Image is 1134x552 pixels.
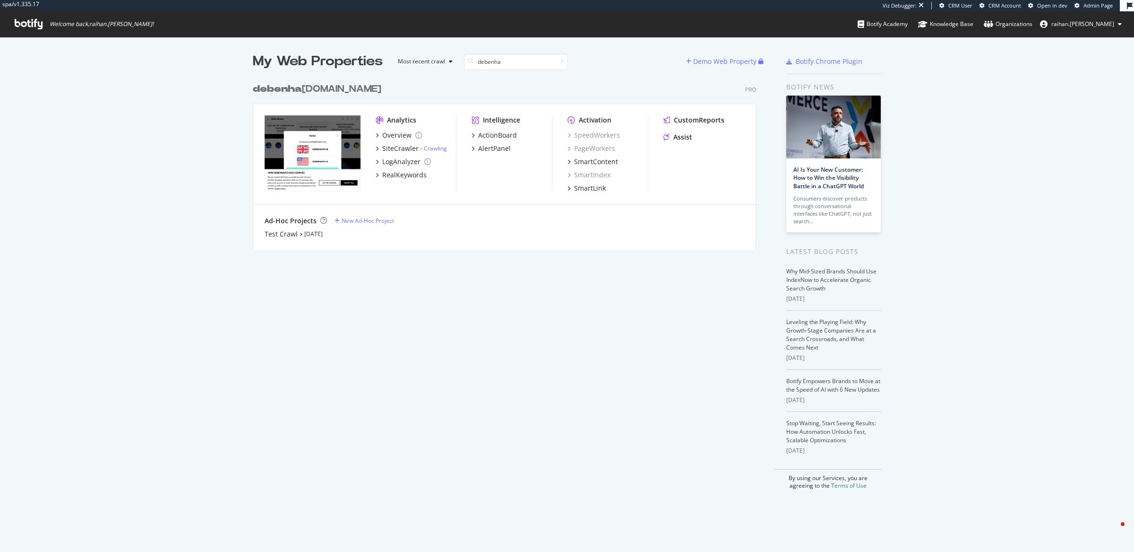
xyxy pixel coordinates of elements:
span: Admin Page [1083,2,1113,9]
a: SpeedWorkers [567,131,620,140]
div: My Web Properties [253,52,383,71]
div: Consumers discover products through conversational interfaces like ChatGPT, not just search… [793,195,874,225]
div: [DOMAIN_NAME] [253,82,381,96]
button: Most recent crawl [390,54,456,69]
a: PageWorkers [567,144,615,153]
span: CRM User [948,2,972,9]
a: Botify Academy [858,11,908,37]
div: By using our Services, you are agreeing to the [774,469,881,490]
div: Most recent crawl [398,59,445,64]
a: New Ad-Hoc Project [335,217,394,225]
div: - [421,144,447,152]
a: Botify Chrome Plugin [786,57,862,66]
div: SiteCrawler [382,144,419,153]
div: Ad-Hoc Projects [265,216,317,226]
a: AlertPanel [472,144,511,153]
div: Botify news [786,82,881,92]
button: raihan.[PERSON_NAME] [1032,17,1129,32]
a: Demo Web Property [686,57,758,65]
div: Demo Web Property [693,57,756,66]
a: SmartIndex [567,170,610,180]
div: ActionBoard [478,131,517,140]
div: [DATE] [786,396,881,404]
a: Knowledge Base [918,11,973,37]
a: Overview [376,131,422,140]
div: [DATE] [786,447,881,455]
a: Leveling the Playing Field: Why Growth-Stage Companies Are at a Search Crossroads, and What Comes... [786,318,876,351]
a: SmartContent [567,157,618,166]
a: Crawling [424,144,447,152]
div: [DATE] [786,354,881,362]
span: Open in dev [1037,2,1067,9]
div: Botify Academy [858,19,908,29]
a: Test Crawl [265,229,298,239]
a: Stop Waiting, Start Seeing Results: How Automation Unlocks Fast, Scalable Optimizations [786,419,876,444]
div: New Ad-Hoc Project [342,217,394,225]
div: Analytics [387,115,416,125]
a: CustomReports [663,115,724,125]
div: Activation [579,115,611,125]
div: Organizations [984,19,1032,29]
a: [DATE] [304,230,323,238]
div: Viz Debugger: [883,2,917,9]
div: LogAnalyzer [382,157,421,166]
a: Why Mid-Sized Brands Should Use IndexNow to Accelerate Organic Search Growth [786,267,876,292]
a: Botify Empowers Brands to Move at the Speed of AI with 6 New Updates [786,377,880,394]
a: Admin Page [1074,2,1113,9]
div: Intelligence [483,115,520,125]
div: Knowledge Base [918,19,973,29]
div: SmartLink [574,184,606,193]
input: Search [464,53,568,70]
div: Pro [745,86,756,94]
a: SiteCrawler- Crawling [376,144,447,153]
img: AI Is Your New Customer: How to Win the Visibility Battle in a ChatGPT World [786,96,881,158]
a: ActionBoard [472,131,517,140]
iframe: Intercom live chat [1102,520,1125,543]
div: grid [253,71,764,250]
span: CRM Account [988,2,1021,9]
div: Latest Blog Posts [786,246,881,257]
div: CustomReports [674,115,724,125]
a: LogAnalyzer [376,157,431,166]
button: Demo Web Property [686,54,758,69]
a: RealKeywords [376,170,427,180]
a: Open in dev [1028,2,1067,9]
b: debenha [253,84,302,94]
div: RealKeywords [382,170,427,180]
a: AI Is Your New Customer: How to Win the Visibility Battle in a ChatGPT World [793,166,864,190]
span: Welcome back, raihan.[PERSON_NAME] ! [50,20,154,28]
div: Botify Chrome Plugin [796,57,862,66]
div: AlertPanel [478,144,511,153]
div: SmartContent [574,157,618,166]
a: Organizations [984,11,1032,37]
a: CRM User [939,2,972,9]
a: Assist [663,132,692,142]
a: CRM Account [979,2,1021,9]
a: Terms of Use [831,482,867,490]
span: raihan.ahmed [1051,20,1114,28]
div: Assist [673,132,692,142]
a: debenha[DOMAIN_NAME] [253,82,385,96]
div: Overview [382,131,412,140]
a: SmartLink [567,184,606,193]
div: [DATE] [786,295,881,303]
img: debenhams.com [265,115,361,192]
